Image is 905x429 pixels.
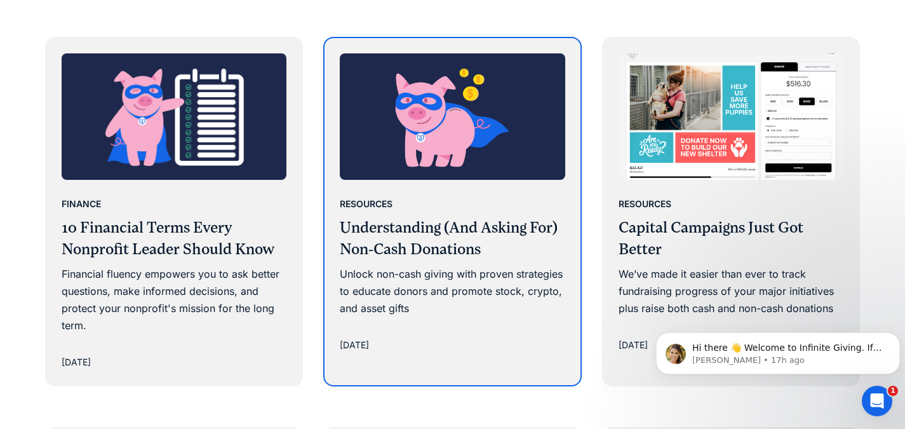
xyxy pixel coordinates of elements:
[619,337,648,353] div: [DATE]
[619,217,843,260] h3: Capital Campaigns Just Got Better
[619,196,671,212] div: Resources
[325,38,580,368] a: ResourcesUnderstanding (And Asking For) Non-Cash DonationsUnlock non-cash giving with proven stra...
[340,217,565,260] h3: Understanding (And Asking For) Non-Cash Donations
[62,196,101,212] div: Finance
[340,337,369,353] div: [DATE]
[340,196,392,212] div: Resources
[62,217,286,260] h3: 10 Financial Terms Every Nonprofit Leader Should Know
[862,386,892,416] iframe: Intercom live chat
[62,355,91,370] div: [DATE]
[619,266,843,318] div: We’ve made it easier than ever to track fundraising progress of your major initiatives plus raise...
[888,386,898,396] span: 1
[340,266,565,318] div: Unlock non-cash giving with proven strategies to educate donors and promote stock, crypto, and as...
[62,266,286,335] div: Financial fluency empowers you to ask better questions, make informed decisions, and protect your...
[651,306,905,395] iframe: Intercom notifications message
[603,38,859,368] a: ResourcesCapital Campaigns Just Got BetterWe’ve made it easier than ever to track fundraising pro...
[46,38,302,385] a: Finance10 Financial Terms Every Nonprofit Leader Should KnowFinancial fluency empowers you to ask...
